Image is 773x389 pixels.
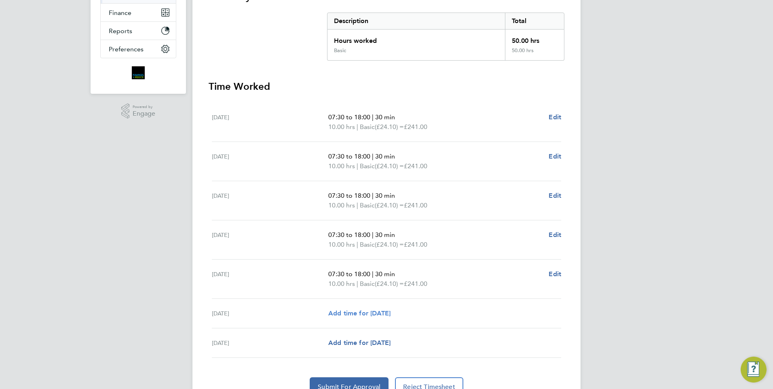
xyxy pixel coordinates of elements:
[101,4,176,21] button: Finance
[109,45,144,53] span: Preferences
[360,201,375,210] span: Basic
[375,152,395,160] span: 30 min
[212,309,328,318] div: [DATE]
[404,241,427,248] span: £241.00
[375,162,404,170] span: (£24.10) =
[328,113,370,121] span: 07:30 to 18:00
[375,270,395,278] span: 30 min
[375,113,395,121] span: 30 min
[100,66,176,79] a: Go to home page
[372,113,374,121] span: |
[741,357,767,383] button: Engage Resource Center
[549,152,561,160] span: Edit
[327,13,505,29] div: Description
[357,280,358,288] span: |
[375,123,404,131] span: (£24.10) =
[549,270,561,278] span: Edit
[404,201,427,209] span: £241.00
[404,123,427,131] span: £241.00
[327,13,564,61] div: Summary
[328,192,370,199] span: 07:30 to 18:00
[212,230,328,249] div: [DATE]
[360,122,375,132] span: Basic
[549,231,561,239] span: Edit
[121,104,156,119] a: Powered byEngage
[212,338,328,348] div: [DATE]
[212,191,328,210] div: [DATE]
[505,30,564,47] div: 50.00 hrs
[549,113,561,121] span: Edit
[375,280,404,288] span: (£24.10) =
[404,162,427,170] span: £241.00
[372,192,374,199] span: |
[505,13,564,29] div: Total
[549,230,561,240] a: Edit
[404,280,427,288] span: £241.00
[132,66,145,79] img: bromak-logo-retina.png
[357,241,358,248] span: |
[212,152,328,171] div: [DATE]
[372,152,374,160] span: |
[328,309,391,318] a: Add time for [DATE]
[549,152,561,161] a: Edit
[109,9,131,17] span: Finance
[328,231,370,239] span: 07:30 to 18:00
[357,123,358,131] span: |
[360,279,375,289] span: Basic
[328,338,391,348] a: Add time for [DATE]
[549,191,561,201] a: Edit
[372,231,374,239] span: |
[328,280,355,288] span: 10.00 hrs
[212,269,328,289] div: [DATE]
[375,231,395,239] span: 30 min
[549,192,561,199] span: Edit
[549,112,561,122] a: Edit
[212,112,328,132] div: [DATE]
[327,30,505,47] div: Hours worked
[328,123,355,131] span: 10.00 hrs
[109,27,132,35] span: Reports
[328,201,355,209] span: 10.00 hrs
[328,309,391,317] span: Add time for [DATE]
[375,241,404,248] span: (£24.10) =
[133,110,155,117] span: Engage
[505,47,564,60] div: 50.00 hrs
[209,80,564,93] h3: Time Worked
[328,339,391,347] span: Add time for [DATE]
[328,152,370,160] span: 07:30 to 18:00
[357,201,358,209] span: |
[375,201,404,209] span: (£24.10) =
[372,270,374,278] span: |
[357,162,358,170] span: |
[375,192,395,199] span: 30 min
[101,22,176,40] button: Reports
[360,240,375,249] span: Basic
[328,270,370,278] span: 07:30 to 18:00
[360,161,375,171] span: Basic
[334,47,346,54] div: Basic
[328,162,355,170] span: 10.00 hrs
[133,104,155,110] span: Powered by
[549,269,561,279] a: Edit
[328,241,355,248] span: 10.00 hrs
[101,40,176,58] button: Preferences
